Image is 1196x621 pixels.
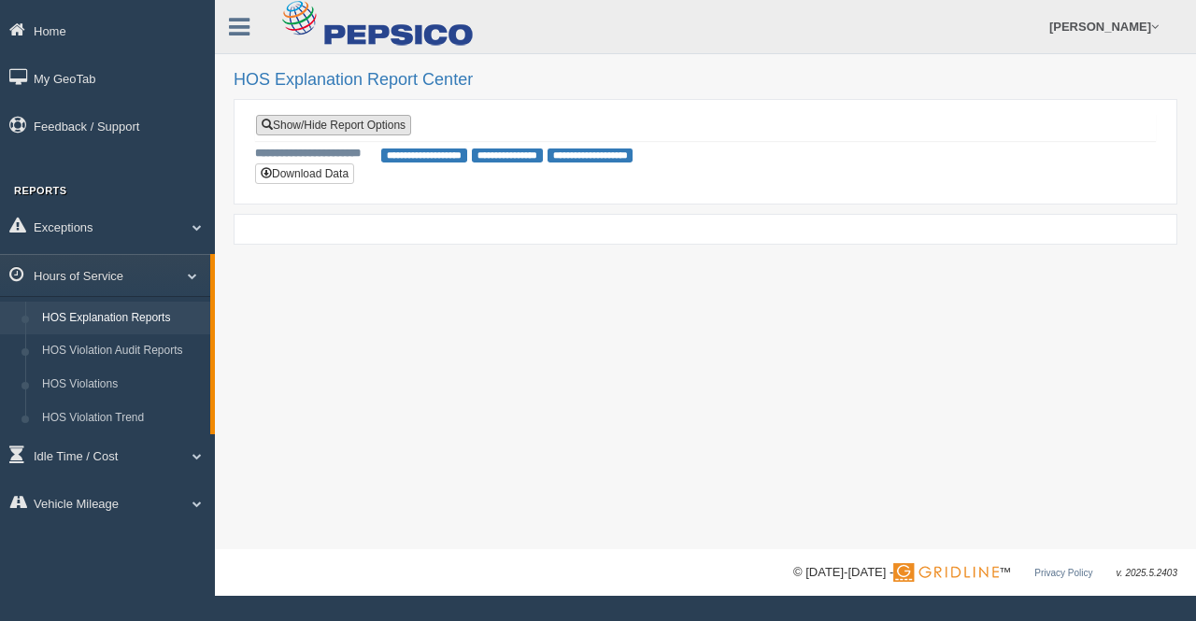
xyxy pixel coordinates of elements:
a: HOS Violations [34,368,210,402]
img: Gridline [893,563,999,582]
span: v. 2025.5.2403 [1117,568,1177,578]
div: © [DATE]-[DATE] - ™ [793,563,1177,583]
button: Download Data [255,163,354,184]
a: Show/Hide Report Options [256,115,411,135]
a: HOS Violation Audit Reports [34,334,210,368]
a: HOS Violation Trend [34,402,210,435]
a: Privacy Policy [1034,568,1092,578]
h2: HOS Explanation Report Center [234,71,1177,90]
a: HOS Explanation Reports [34,302,210,335]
